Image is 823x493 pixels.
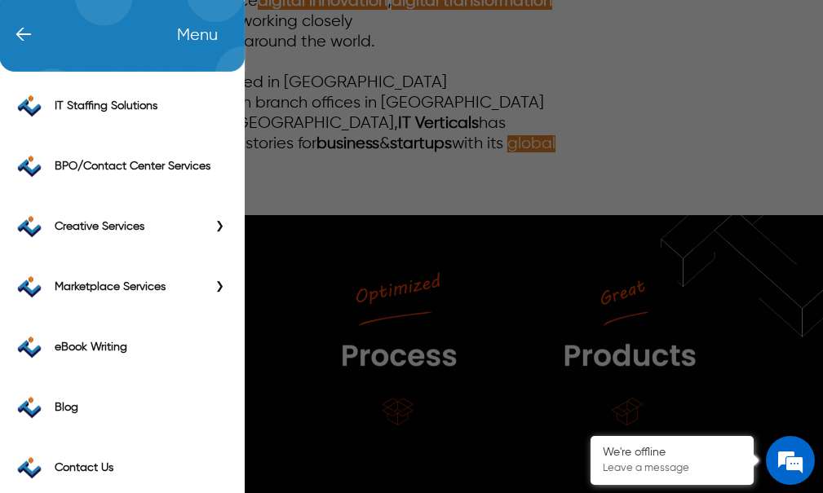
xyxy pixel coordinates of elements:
[268,8,307,47] div: Minimize live chat window
[16,337,228,357] a: eBook Writing
[603,446,741,460] div: We're offline
[16,274,42,300] img: Marketplace Services
[16,156,228,176] a: BPO/Contact Center Services
[55,98,228,114] label: IT Staffing Solutions
[177,28,234,44] span: Left Menu Items
[16,277,207,297] a: Marketplace Services
[16,398,228,417] a: Blog
[16,93,42,119] img: IT Staffing Solutions
[16,217,207,236] a: Creative Services
[16,213,42,240] img: Creative Services
[85,91,274,112] div: Leave a message
[603,462,741,475] p: Leave a message
[55,218,207,235] label: Creative Services
[55,399,228,416] label: Blog
[113,306,124,316] img: salesiqlogo_leal7QplfZFryJ6FIlVepeu7OftD7mt8q6exU6-34PB8prfIgodN67KcxXM9Y7JQ_.png
[28,98,69,107] img: logo_Zg8I0qSkbAqR2WFHt3p6CTuqpyXMFPubPcD2OT02zFN43Cy9FUNNG3NEPhM_Q1qe_.png
[16,458,228,478] a: Contact Us
[34,144,285,309] span: We are offline. Please leave us a message.
[16,153,42,179] img: BPO/Contact Center Services
[16,96,228,116] a: IT Staffing Solutions
[16,455,42,481] img: Contact Us
[55,339,228,355] label: eBook Writing
[128,306,207,317] em: Driven by SalesIQ
[16,394,42,420] img: left-menu-itv-icon
[55,158,228,174] label: BPO/Contact Center Services
[8,324,311,381] textarea: Type your message and click 'Submit'
[239,381,296,403] em: Submit
[55,279,207,295] label: Marketplace Services
[16,334,42,360] img: eBook Writing
[55,460,228,476] label: Contact Us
